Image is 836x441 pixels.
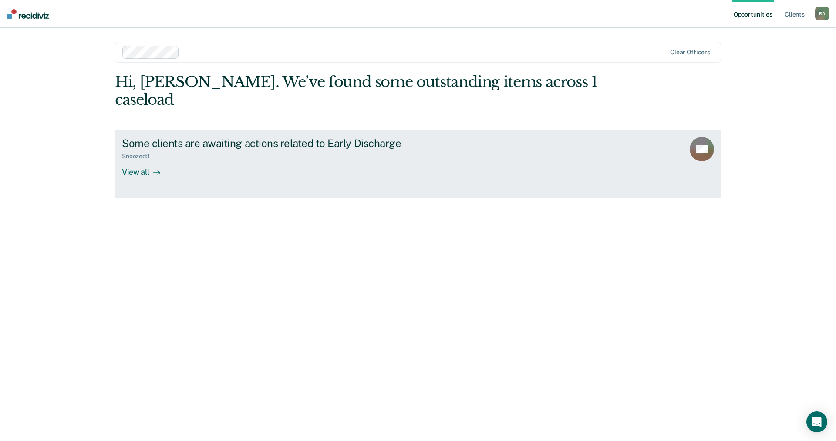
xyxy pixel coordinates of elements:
[122,137,428,150] div: Some clients are awaiting actions related to Early Discharge
[670,49,710,56] div: Clear officers
[806,411,827,432] div: Open Intercom Messenger
[815,7,829,20] div: R D
[815,7,829,20] button: RD
[115,130,721,198] a: Some clients are awaiting actions related to Early DischargeSnoozed:1View all
[115,73,600,109] div: Hi, [PERSON_NAME]. We’ve found some outstanding items across 1 caseload
[122,160,171,177] div: View all
[122,153,157,160] div: Snoozed : 1
[7,9,49,19] img: Recidiviz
